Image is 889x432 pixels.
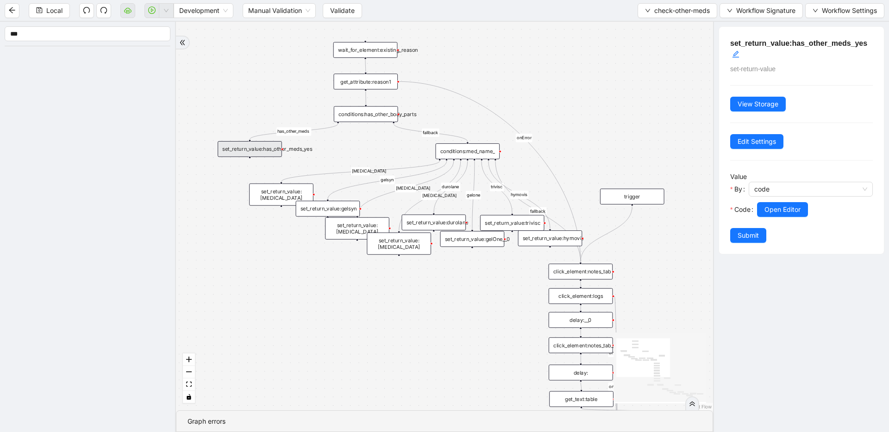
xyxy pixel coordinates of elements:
div: set_return_value:[MEDICAL_DATA] [249,184,313,206]
span: arrow-left [8,6,16,14]
span: edit [732,50,739,58]
g: Edge from conditions:has_other_body_parts to conditions:med_name_ [394,123,468,142]
div: set_return_value:[MEDICAL_DATA]plus-circle [367,233,431,255]
div: set_return_value:durolaneplus-circle [401,215,466,230]
div: click_element:notes_tab [549,264,613,279]
div: set_return_value:durolane [401,215,466,230]
span: plus-circle [322,223,333,234]
div: set_return_value:[MEDICAL_DATA]plus-circle [249,184,313,206]
span: down [727,8,732,13]
span: plus-circle [352,246,363,257]
g: Edge from conditions:med_name_ to set_return_value:durolane [434,161,468,213]
div: set_return_value:gelOne__0 [440,231,505,247]
g: Edge from conditions:med_name_ to set_return_value:trivisc [482,161,512,213]
span: Workflow Signature [736,6,795,16]
div: set_return_value:has_other_meds_yesplus-circle [218,141,282,157]
div: delay: [549,364,613,380]
span: cloud-server [124,6,131,14]
button: down [159,3,174,18]
div: conditions:has_other_body_parts [334,106,398,122]
g: Edge from conditions:med_name_ to set_return_value:gelsyn [328,161,447,199]
div: set_return_value:gelOne__0plus-circle [440,231,505,247]
button: downWorkflow Signature [720,3,803,18]
span: check-other-meds [654,6,710,16]
span: Development [179,4,228,18]
span: set-return-value [730,65,776,73]
div: conditions:med_name_ [435,143,500,159]
span: Submit [738,230,759,241]
button: downWorkflow Settings [805,3,884,18]
button: play-circle [144,3,159,18]
div: wait_for_element:existing_reason [333,42,398,58]
div: set_return_value:trivisc [480,215,545,231]
span: View Storage [738,99,778,109]
div: Graph errors [188,416,701,426]
label: Value [730,173,747,180]
span: plus-circle [545,253,555,263]
span: code [754,182,867,196]
div: get_attribute:reason1 [333,74,398,89]
span: double-right [179,39,186,46]
g: Edge from wait_for_element:existing_reason to get_attribute:reason1 [365,60,366,72]
button: zoom out [183,366,195,378]
div: trigger [600,189,664,204]
div: set_return_value:triviscplus-circle [480,215,545,231]
g: Edge from conditions:med_name_ to set_return_value:supartz [399,161,461,231]
h5: set_return_value:has_other_meds_yes [730,38,873,60]
div: click_element:notes_tab__0 [549,337,613,353]
a: React Flow attribution [688,404,712,409]
span: Local [46,6,63,16]
g: Edge from conditions:med_name_ to set_return_value:gelOne__0 [466,161,481,229]
div: set_return_value:has_other_meds_yes [218,141,282,157]
div: delay:__0 [549,312,613,328]
span: down [813,8,818,13]
g: Edge from conditions:has_other_body_parts to set_return_value:has_other_meds_yes [250,123,338,139]
span: undo [83,6,90,14]
span: plus-circle [244,163,255,174]
g: Edge from trigger to click_element:notes_tab [581,206,632,262]
button: Submit [730,228,766,243]
span: save [36,7,43,13]
div: set_return_value:[MEDICAL_DATA] [325,217,389,240]
g: Edge from conditions:med_name_ to set_return_value:orthovisc [357,161,453,216]
div: click to edit id [732,49,739,60]
span: plus-circle [507,237,518,248]
div: get_text:table [549,391,614,407]
span: By [734,184,742,194]
div: set_return_value:hymovis [518,230,582,246]
span: play-circle [148,6,156,14]
button: Edit Settings [730,134,783,149]
button: fit view [183,378,195,391]
span: down [645,8,651,13]
g: Edge from get_text:table to delay:__1 [582,408,687,412]
div: set_return_value:hymovisplus-circle [518,230,582,246]
button: saveLocal [29,3,70,18]
button: arrow-left [5,3,19,18]
span: down [163,8,169,13]
span: Code [734,204,751,215]
span: Manual Validation [248,4,310,18]
g: Edge from delay: to get_text:table [581,382,581,389]
div: set_return_value:gelsyn [296,201,360,216]
button: cloud-server [120,3,135,18]
button: zoom in [183,353,195,366]
span: plus-circle [467,253,477,264]
div: set_return_value:[MEDICAL_DATA]plus-circle [325,217,389,240]
span: plus-circle [394,261,404,272]
button: redo [96,3,111,18]
button: toggle interactivity [183,391,195,403]
div: set_return_value:[MEDICAL_DATA] [367,233,431,255]
span: Workflow Settings [822,6,877,16]
div: set_return_value:gelsynplus-circle [296,201,360,216]
g: Edge from conditions:med_name_ to set_return_value:euflexxa [281,161,439,182]
div: click_element:logs [549,288,613,304]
